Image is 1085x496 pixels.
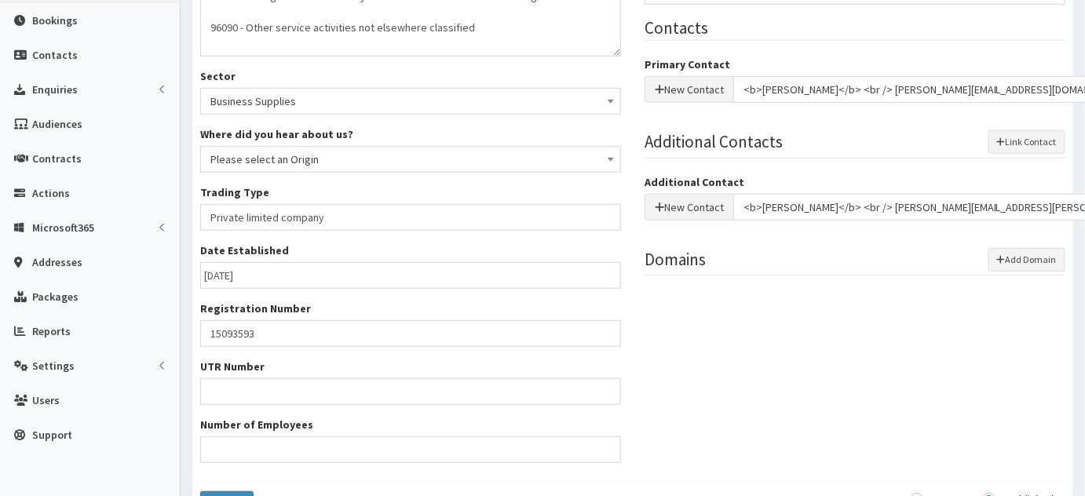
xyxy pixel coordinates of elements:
span: Reports [32,324,71,338]
label: Sector [200,68,236,84]
span: Contacts [32,48,78,62]
label: Date Established [200,243,289,258]
span: Business Supplies [200,88,621,115]
button: New Contact [645,194,734,221]
span: Audiences [32,117,82,131]
label: Trading Type [200,184,269,200]
span: Enquiries [32,82,78,97]
label: Primary Contact [645,57,730,72]
label: Where did you hear about us? [200,126,353,142]
span: Bookings [32,13,78,27]
legend: Contacts [645,16,1065,41]
legend: Domains [645,248,1065,275]
button: New Contact [645,76,734,103]
span: Support [32,428,72,442]
label: Registration Number [200,301,311,316]
label: Number of Employees [200,417,313,432]
span: Business Supplies [210,90,611,112]
span: Actions [32,186,70,200]
label: Additional Contact [645,174,744,190]
span: Users [32,393,60,407]
span: Please select an Origin [200,146,621,173]
legend: Additional Contacts [645,130,1065,158]
span: Settings [32,359,75,373]
button: Link Contact [988,130,1065,154]
button: Add Domain [988,248,1065,272]
span: Addresses [32,255,82,269]
label: UTR Number [200,359,265,374]
span: Please select an Origin [210,148,611,170]
span: Packages [32,290,79,304]
span: Microsoft365 [32,221,94,235]
span: Contracts [32,151,82,166]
